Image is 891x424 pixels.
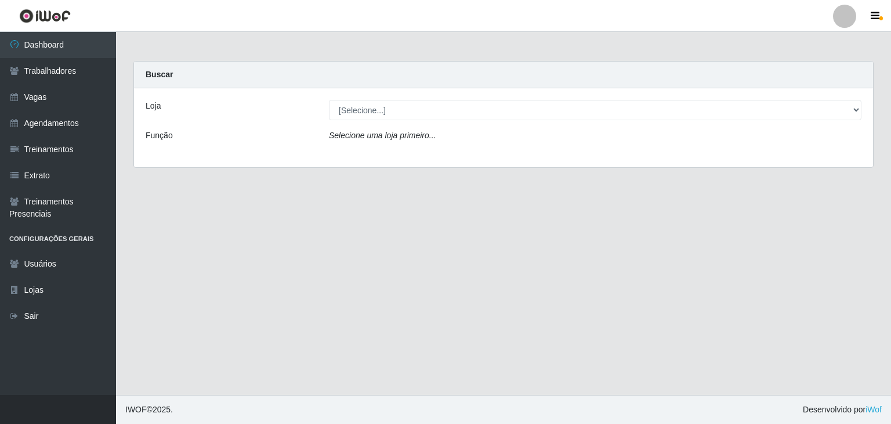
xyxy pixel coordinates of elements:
i: Selecione uma loja primeiro... [329,131,436,140]
span: © 2025 . [125,404,173,416]
span: IWOF [125,405,147,414]
label: Loja [146,100,161,112]
a: iWof [865,405,882,414]
label: Função [146,130,173,142]
img: CoreUI Logo [19,9,71,23]
span: Desenvolvido por [803,404,882,416]
strong: Buscar [146,70,173,79]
